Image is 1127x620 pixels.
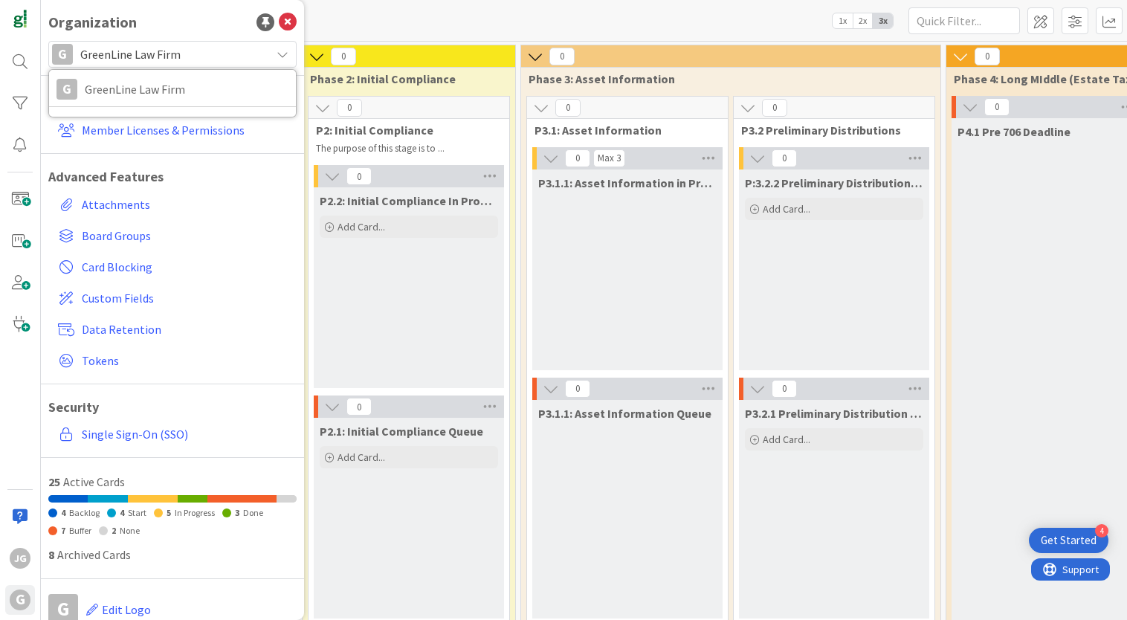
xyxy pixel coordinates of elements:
[529,71,922,86] span: Phase 3: Asset Information
[82,289,291,307] span: Custom Fields
[565,149,590,167] span: 0
[346,167,372,185] span: 0
[853,13,873,28] span: 2x
[48,547,54,562] span: 8
[243,507,263,518] span: Done
[1029,528,1108,553] div: Open Get Started checklist, remaining modules: 4
[763,202,810,216] span: Add Card...
[833,13,853,28] span: 1x
[52,44,73,65] div: G
[975,48,1000,65] span: 0
[745,175,923,190] span: P:3.2.2 Preliminary Distribution in Progress
[52,117,297,143] a: Member Licenses & Permissions
[338,451,385,464] span: Add Card...
[49,76,296,103] a: GGreenLine Law Firm
[82,258,291,276] span: Card Blocking
[535,123,709,138] span: P3.1: Asset Information
[745,406,923,421] span: P3.2.1 Preliminary Distribution Queue
[82,320,291,338] span: Data Retention
[69,507,100,518] span: Backlog
[873,13,893,28] span: 3x
[958,124,1071,139] span: P4.1 Pre 706 Deadline
[320,424,483,439] span: P2.1: Initial Compliance Queue
[908,7,1020,34] input: Quick Filter...
[48,473,297,491] div: Active Cards
[741,123,916,138] span: P3.2 Preliminary Distributions
[61,525,65,536] span: 7
[120,507,124,518] span: 4
[1095,524,1108,537] div: 4
[102,602,151,617] span: Edit Logo
[82,352,291,369] span: Tokens
[61,507,65,518] span: 4
[316,143,491,155] p: The purpose of this stage is to ...
[538,175,717,190] span: P3.1.1: Asset Information in Progress
[772,380,797,398] span: 0
[772,149,797,167] span: 0
[82,227,291,245] span: Board Groups
[52,222,297,249] a: Board Groups
[56,79,77,100] div: G
[80,44,263,65] span: GreenLine Law Firm
[565,380,590,398] span: 0
[762,99,787,117] span: 0
[48,474,60,489] span: 25
[555,99,581,117] span: 0
[48,169,297,185] h1: Advanced Features
[175,507,215,518] span: In Progress
[337,99,362,117] span: 0
[984,98,1010,116] span: 0
[10,548,30,569] div: JG
[320,193,498,208] span: P2.2: Initial Compliance In Progress
[763,433,810,446] span: Add Card...
[1041,533,1097,548] div: Get Started
[167,507,171,518] span: 5
[48,399,297,416] h1: Security
[85,78,288,100] span: GreenLine Law Firm
[120,525,140,536] span: None
[331,48,356,65] span: 0
[10,10,30,30] img: Visit kanbanzone.com
[549,48,575,65] span: 0
[10,590,30,610] div: G
[52,421,297,448] a: Single Sign-On (SSO)
[52,285,297,311] a: Custom Fields
[598,155,621,162] div: Max 3
[235,507,239,518] span: 3
[69,525,91,536] span: Buffer
[52,191,297,218] a: Attachments
[52,316,297,343] a: Data Retention
[48,546,297,564] div: Archived Cards
[52,347,297,374] a: Tokens
[338,220,385,233] span: Add Card...
[538,406,711,421] span: P3.1.1: Asset Information Queue
[346,398,372,416] span: 0
[310,71,497,86] span: Phase 2: Initial Compliance
[128,507,146,518] span: Start
[112,525,116,536] span: 2
[48,11,137,33] div: Organization
[316,123,491,138] span: P2: Initial Compliance
[31,2,68,20] span: Support
[52,254,297,280] a: Card Blocking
